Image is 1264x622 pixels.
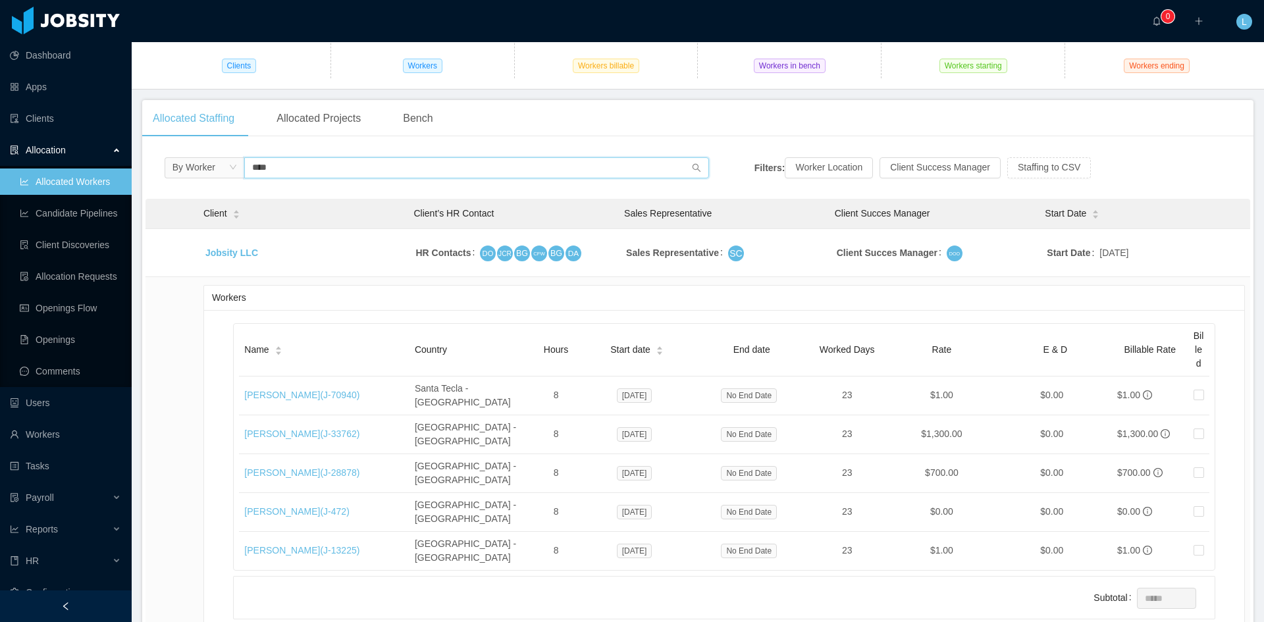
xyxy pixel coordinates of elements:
td: [GEOGRAPHIC_DATA] - [GEOGRAPHIC_DATA] [409,454,533,493]
span: JCR [499,247,512,259]
div: Workers [212,286,1236,310]
span: Workers in bench [754,59,826,73]
i: icon: search [692,163,701,172]
a: [PERSON_NAME](J-33762) [244,428,359,439]
button: Worker Location [785,157,873,178]
i: icon: down [229,163,237,172]
span: info-circle [1143,507,1152,516]
strong: Sales Representative [626,247,719,258]
td: Santa Tecla - [GEOGRAPHIC_DATA] [409,376,533,415]
span: No End Date [721,466,777,480]
i: icon: caret-down [656,350,663,353]
a: icon: messageComments [20,358,121,384]
div: $700.00 [1117,466,1151,480]
a: icon: appstoreApps [10,74,121,100]
span: Sales Representative [624,208,712,219]
span: E & D [1043,344,1067,355]
button: Client Success Manager [880,157,1001,178]
span: $0.00 [1040,506,1063,517]
a: icon: line-chartAllocated Workers [20,168,121,195]
span: [DATE] [617,388,652,403]
i: icon: solution [10,145,19,155]
span: Start date [610,343,650,357]
strong: Filters: [754,162,785,172]
i: icon: book [10,556,19,565]
span: Rate [932,344,952,355]
a: icon: userWorkers [10,421,121,448]
a: icon: pie-chartDashboard [10,42,121,68]
a: [PERSON_NAME](J-70940) [244,390,359,400]
a: Jobsity LLC [205,247,258,258]
strong: Client Succes Manager [837,247,937,258]
i: icon: line-chart [10,525,19,534]
a: icon: file-textOpenings [20,326,121,353]
div: By Worker [172,157,215,177]
span: No End Date [721,544,777,558]
i: icon: bell [1152,16,1161,26]
span: CFW [534,249,546,257]
a: [PERSON_NAME](J-13225) [244,545,359,556]
span: $0.00 [1040,545,1063,556]
div: Sort [1092,208,1099,217]
td: 23 [809,454,885,493]
td: [GEOGRAPHIC_DATA] - [GEOGRAPHIC_DATA] [409,532,533,570]
i: icon: setting [10,588,19,597]
span: Workers ending [1124,59,1190,73]
span: L [1242,14,1247,30]
div: $1.00 [1117,544,1140,557]
span: BG [550,246,562,260]
span: Reports [26,524,58,534]
td: $1.00 [885,376,998,415]
span: No End Date [721,505,777,519]
span: Configuration [26,587,80,598]
a: icon: profileTasks [10,453,121,479]
div: Allocated Staffing [142,100,245,137]
span: Country [415,344,447,355]
span: HR [26,556,39,566]
button: Staffing to CSV [1007,157,1091,178]
i: icon: caret-down [275,350,282,353]
div: $1,300.00 [1117,427,1158,441]
span: Workers [403,59,442,73]
span: Clients [222,59,257,73]
i: icon: caret-down [1092,213,1099,217]
td: $1.00 [885,532,998,570]
a: icon: robotUsers [10,390,121,416]
a: icon: auditClients [10,105,121,132]
td: 23 [809,415,885,454]
td: 8 [532,415,579,454]
input: Subtotal Subtotal Subtotal Subtotal Subtotal Subtotal Subtotal Subtotal Subtotal Subtotal [1138,588,1196,608]
span: info-circle [1143,390,1152,400]
span: [DATE] [617,505,652,519]
span: info-circle [1161,429,1170,438]
i: icon: caret-up [656,345,663,349]
a: [PERSON_NAME](J-28878) [244,467,359,478]
span: Workers starting [939,59,1007,73]
div: $0.00 [1117,505,1140,519]
span: Start Date [1045,207,1086,220]
span: Worked Days [820,344,875,355]
span: [DATE] [1099,246,1128,260]
td: [GEOGRAPHIC_DATA] - [GEOGRAPHIC_DATA] [409,415,533,454]
i: icon: file-protect [10,493,19,502]
span: [DATE] [617,427,652,442]
i: icon: caret-up [232,209,240,213]
span: No End Date [721,427,777,442]
td: $700.00 [885,454,998,493]
td: 8 [532,454,579,493]
span: Allocation [26,145,66,155]
span: DO [483,247,494,259]
a: [PERSON_NAME](J-472) [244,506,350,517]
span: Payroll [26,492,54,503]
span: DOO [949,249,960,257]
strong: Start Date [1047,247,1090,258]
span: BG [516,246,528,260]
td: 23 [809,376,885,415]
td: 23 [809,493,885,532]
td: $1,300.00 [885,415,998,454]
span: [DATE] [617,544,652,558]
i: icon: plus [1194,16,1203,26]
span: Hours [544,344,568,355]
a: icon: file-doneAllocation Requests [20,263,121,290]
span: Name [244,343,269,357]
